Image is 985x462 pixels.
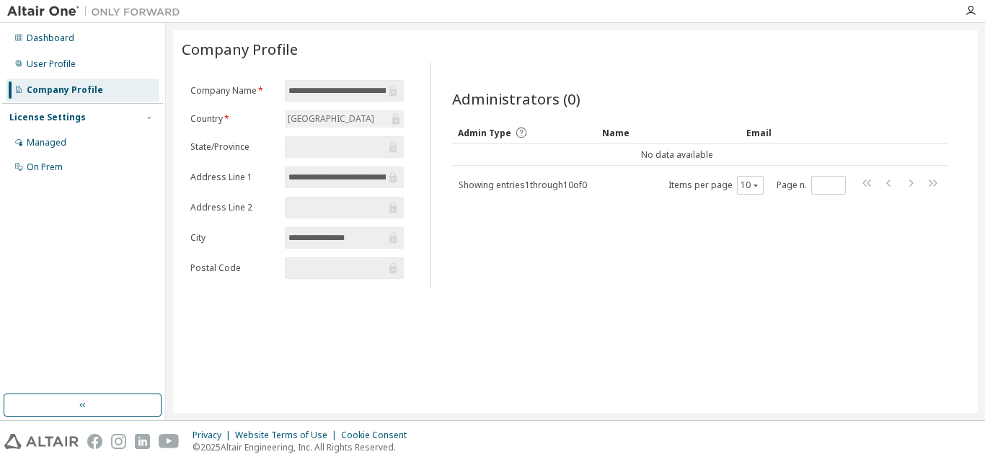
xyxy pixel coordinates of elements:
div: Website Terms of Use [235,430,341,441]
img: Altair One [7,4,187,19]
p: © 2025 Altair Engineering, Inc. All Rights Reserved. [193,441,415,453]
td: No data available [452,144,901,166]
img: linkedin.svg [135,434,150,449]
div: [GEOGRAPHIC_DATA] [285,110,405,128]
label: City [190,232,276,244]
div: [GEOGRAPHIC_DATA] [286,111,376,127]
div: Company Profile [27,84,103,96]
button: 10 [741,179,760,191]
span: Admin Type [458,127,511,139]
div: License Settings [9,112,86,123]
div: On Prem [27,161,63,173]
div: User Profile [27,58,76,70]
div: Privacy [193,430,235,441]
span: Items per page [668,176,764,195]
span: Administrators (0) [452,89,580,109]
label: Address Line 2 [190,202,276,213]
label: Address Line 1 [190,172,276,183]
div: Name [602,121,735,144]
span: Page n. [777,176,846,195]
div: Email [746,121,823,144]
label: Company Name [190,85,276,97]
label: State/Province [190,141,276,153]
div: Dashboard [27,32,74,44]
label: Country [190,113,276,125]
div: Cookie Consent [341,430,415,441]
span: Showing entries 1 through 10 of 0 [459,179,587,191]
div: Managed [27,137,66,148]
img: instagram.svg [111,434,126,449]
span: Company Profile [182,39,298,59]
img: facebook.svg [87,434,102,449]
img: youtube.svg [159,434,180,449]
img: altair_logo.svg [4,434,79,449]
label: Postal Code [190,262,276,274]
